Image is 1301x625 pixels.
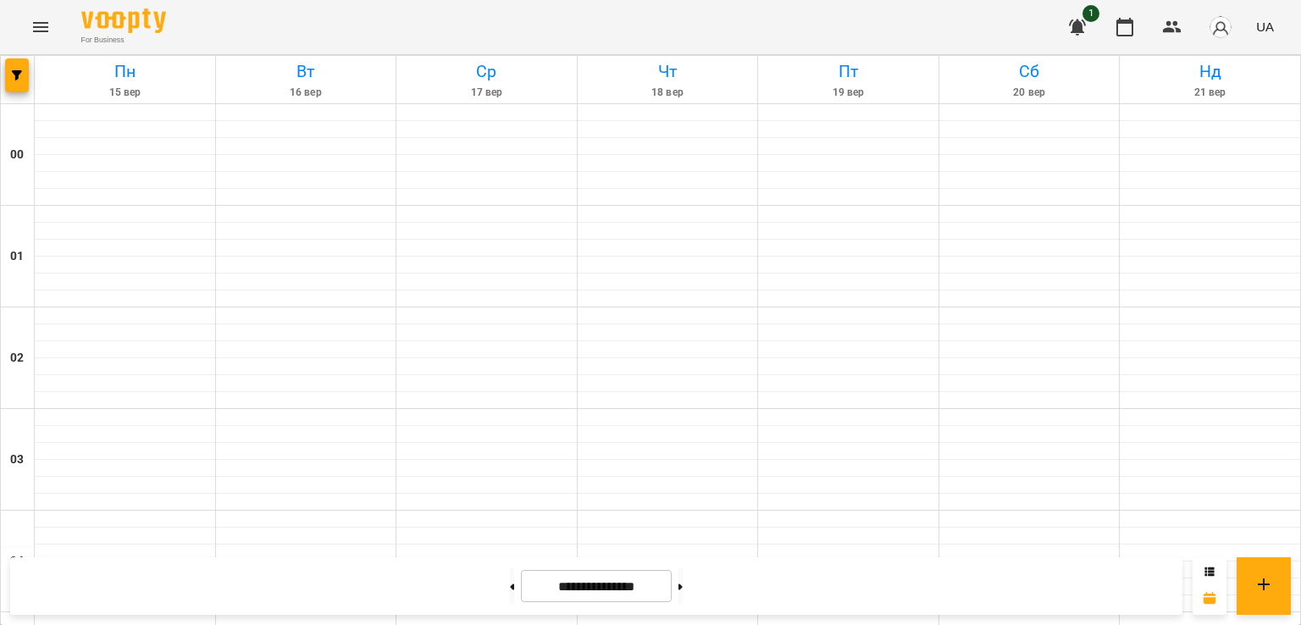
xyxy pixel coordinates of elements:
[399,58,574,85] h6: Ср
[219,58,394,85] h6: Вт
[1209,15,1232,39] img: avatar_s.png
[37,85,213,101] h6: 15 вер
[580,58,756,85] h6: Чт
[81,8,166,33] img: Voopty Logo
[580,85,756,101] h6: 18 вер
[10,146,24,164] h6: 00
[1249,11,1281,42] button: UA
[1122,85,1298,101] h6: 21 вер
[81,35,166,46] span: For Business
[37,58,213,85] h6: Пн
[1122,58,1298,85] h6: Нд
[761,85,936,101] h6: 19 вер
[10,451,24,469] h6: 03
[399,85,574,101] h6: 17 вер
[1256,18,1274,36] span: UA
[10,247,24,266] h6: 01
[942,58,1117,85] h6: Сб
[10,349,24,368] h6: 02
[20,7,61,47] button: Menu
[1082,5,1099,22] span: 1
[761,58,936,85] h6: Пт
[219,85,394,101] h6: 16 вер
[942,85,1117,101] h6: 20 вер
